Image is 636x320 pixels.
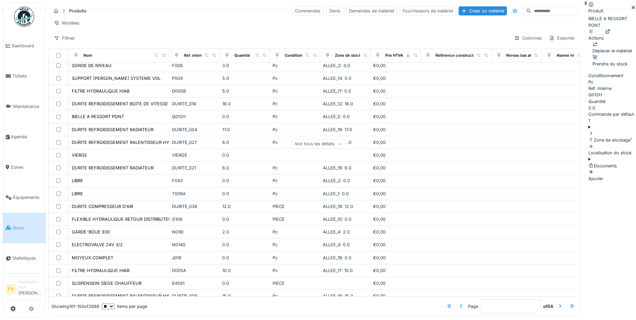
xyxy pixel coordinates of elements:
div: DURITE REFROIDISSEMENT RADIATEUR [72,165,154,171]
summary: Zone de stockage1Localisation du stock [588,124,636,156]
span: ALLEE_19: 15.0 [323,294,353,299]
div: VIERGE [172,152,217,158]
div: Modèles [51,18,82,28]
div: Alarme niveau bas [557,53,590,58]
div: 6.0 [222,139,267,146]
span: ALLEE_2: 0.0 [323,178,350,183]
span: ALLEE_14: 5.0 [323,76,351,81]
div: 12.0 [222,203,267,210]
div: Créer un matériel [459,6,507,15]
div: Référence constructeur [436,53,479,58]
div: 0.0 [222,177,267,184]
div: MOYEUX COMPLET [72,255,113,261]
div: €0,00 [373,242,418,248]
div: F008 [172,62,217,69]
div: €0,00 [373,255,418,261]
div: Zone de stockage [588,137,636,143]
span: Équipements [13,194,43,201]
span: Maintenance [13,103,43,110]
div: €0,00 [373,191,418,197]
div: Nom [83,53,92,58]
div: Conditionnement [588,72,636,79]
span: Stock [12,225,43,231]
div: Page [468,303,478,309]
div: 0.0 [222,280,267,286]
div: D005A [172,267,217,274]
div: Déplacer le matériel [592,41,632,54]
div: Pc [273,255,317,261]
div: FILTRE HYDRAULIQUE HIAB [72,267,129,274]
a: Tickets [3,61,45,92]
div: Ajouter [588,169,636,182]
div: 16.0 [222,101,267,107]
span: ALLEE_19: 12.0 [323,204,353,209]
div: Q012H [588,92,636,98]
div: PIECE [273,216,317,222]
div: Produit [588,8,603,14]
div: Gestionnaire local [18,279,43,290]
div: €0,00 [373,293,418,299]
div: DURITE REFROIDISSEMENT BOITE DE VITESSE [72,101,168,107]
a: Agenda [3,122,45,152]
div: Prix HTVA [385,53,403,58]
a: FV Gestionnaire local[PERSON_NAME] [6,279,43,301]
div: Pc [273,62,317,69]
div: DURITE_027 [172,139,217,146]
span: ALLEE_17: 10.0 [323,268,353,273]
div: Pc [273,242,317,248]
div: 0.0 [222,242,267,248]
div: 10.0 [222,267,267,274]
div: 0.0 [222,113,267,120]
div: €0,00 [373,126,418,133]
div: Pc [273,267,317,274]
span: ALLEE_10: 0.0 [323,217,351,222]
span: Dashboard [12,43,43,49]
div: Devis [326,6,343,16]
div: Q012H [172,113,217,120]
div: Documents [588,163,636,169]
span: ALLEE_1: 0.0 [323,191,349,196]
div: LIBRE [72,177,83,184]
div: GARDE-BOUE 930 [72,229,110,235]
div: PIECE [273,203,317,210]
div: items per page [102,303,147,309]
div: Ref. interne [184,53,205,58]
div: 1 [588,117,636,124]
div: D005B [172,88,217,94]
div: SONDE DE NIVEAU [72,62,112,69]
div: DURITE REFROIDISSEMENT RADIATEUR [72,126,154,133]
div: 64561 [172,280,217,286]
span: ALLEE_17: 5.0 [323,89,351,94]
a: Statistiques [3,243,45,274]
div: Quantité [234,53,250,58]
div: N018I [172,229,217,235]
div: Pc [273,126,317,133]
div: Quantité [588,98,636,105]
div: Conditionnement [285,53,316,58]
div: Prendre du stock [592,54,632,67]
div: FILTRE HYDRAULIQUE HIAB [72,88,129,94]
div: BIELLE A RESSORT PONT [72,113,124,120]
span: ALLEE_5: 0.0 [323,114,350,119]
span: Tickets [12,73,43,79]
div: DURITE_021 [172,165,217,171]
div: €0,00 [373,280,418,286]
div: Pc [273,177,317,184]
div: Commandes [292,6,324,16]
div: €0,00 [373,152,418,158]
strong: of 54 [543,303,553,309]
div: DURITE REFROIDISSEMENT RALENTISSEUR HYDRAULIQUE [72,139,194,146]
div: DURITE_004 [172,126,217,133]
div: Fournisseurs de matériel [400,6,456,16]
span: ALLEE_4: 0.0 [323,242,350,247]
div: Zone de stockage [335,53,368,58]
div: Pc [273,113,317,120]
span: Zones [11,164,43,170]
div: €0,00 [373,139,418,146]
div: FLEXIBLE HYDRAULIQUE RETOUR DISTRIBUTEUR LEVE CONTAINER [72,216,213,222]
div: DURITE_018 [172,101,217,107]
div: 0.0 [222,191,267,197]
div: €0,00 [373,229,418,235]
div: 0.0 [588,105,636,111]
div: €0,00 [373,216,418,222]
